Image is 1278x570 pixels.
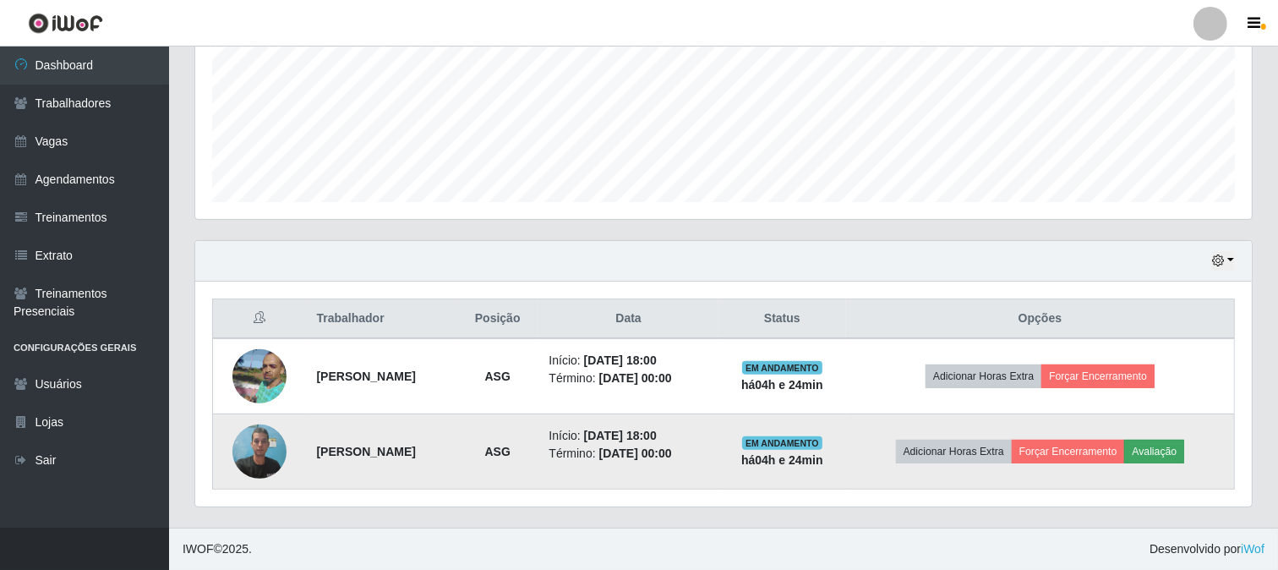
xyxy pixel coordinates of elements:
[456,299,538,339] th: Posição
[1041,364,1155,388] button: Forçar Encerramento
[1241,542,1264,556] a: iWof
[485,370,511,383] strong: ASG
[1124,440,1184,463] button: Avaliação
[549,427,707,445] li: Início:
[599,447,672,460] time: [DATE] 00:00
[549,352,707,370] li: Início:
[549,445,707,463] li: Término:
[183,540,252,558] span: © 2025 .
[846,299,1235,339] th: Opções
[232,340,287,413] img: 1650917429067.jpeg
[584,429,657,442] time: [DATE] 18:00
[1150,540,1264,558] span: Desenvolvido por
[742,361,822,375] span: EM ANDAMENTO
[926,364,1041,388] button: Adicionar Horas Extra
[896,440,1012,463] button: Adicionar Horas Extra
[1012,440,1125,463] button: Forçar Encerramento
[741,453,823,467] strong: há 04 h e 24 min
[485,445,511,458] strong: ASG
[741,378,823,392] strong: há 04 h e 24 min
[317,445,416,458] strong: [PERSON_NAME]
[718,299,846,339] th: Status
[584,354,657,367] time: [DATE] 18:00
[742,436,822,450] span: EM ANDAMENTO
[599,371,672,385] time: [DATE] 00:00
[538,299,718,339] th: Data
[549,370,707,387] li: Término:
[28,13,103,34] img: CoreUI Logo
[232,415,287,487] img: 1754604170144.jpeg
[317,370,416,383] strong: [PERSON_NAME]
[183,542,214,556] span: IWOF
[307,299,456,339] th: Trabalhador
